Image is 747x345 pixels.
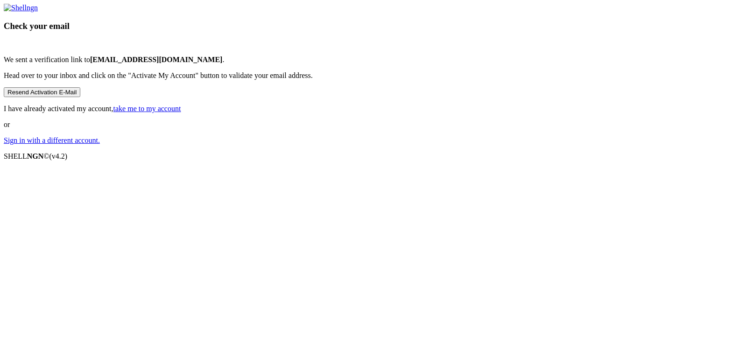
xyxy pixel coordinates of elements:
[4,56,743,64] p: We sent a verification link to .
[4,71,743,80] p: Head over to your inbox and click on the "Activate My Account" button to validate your email addr...
[4,21,743,31] h3: Check your email
[4,136,100,144] a: Sign in with a different account.
[27,152,44,160] b: NGN
[113,105,181,113] a: take me to my account
[4,152,67,160] span: SHELL ©
[90,56,223,63] b: [EMAIL_ADDRESS][DOMAIN_NAME]
[4,4,38,12] img: Shellngn
[4,87,80,97] button: Resend Activation E-Mail
[4,4,743,145] div: or
[49,152,68,160] span: 4.2.0
[4,105,743,113] p: I have already activated my account,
